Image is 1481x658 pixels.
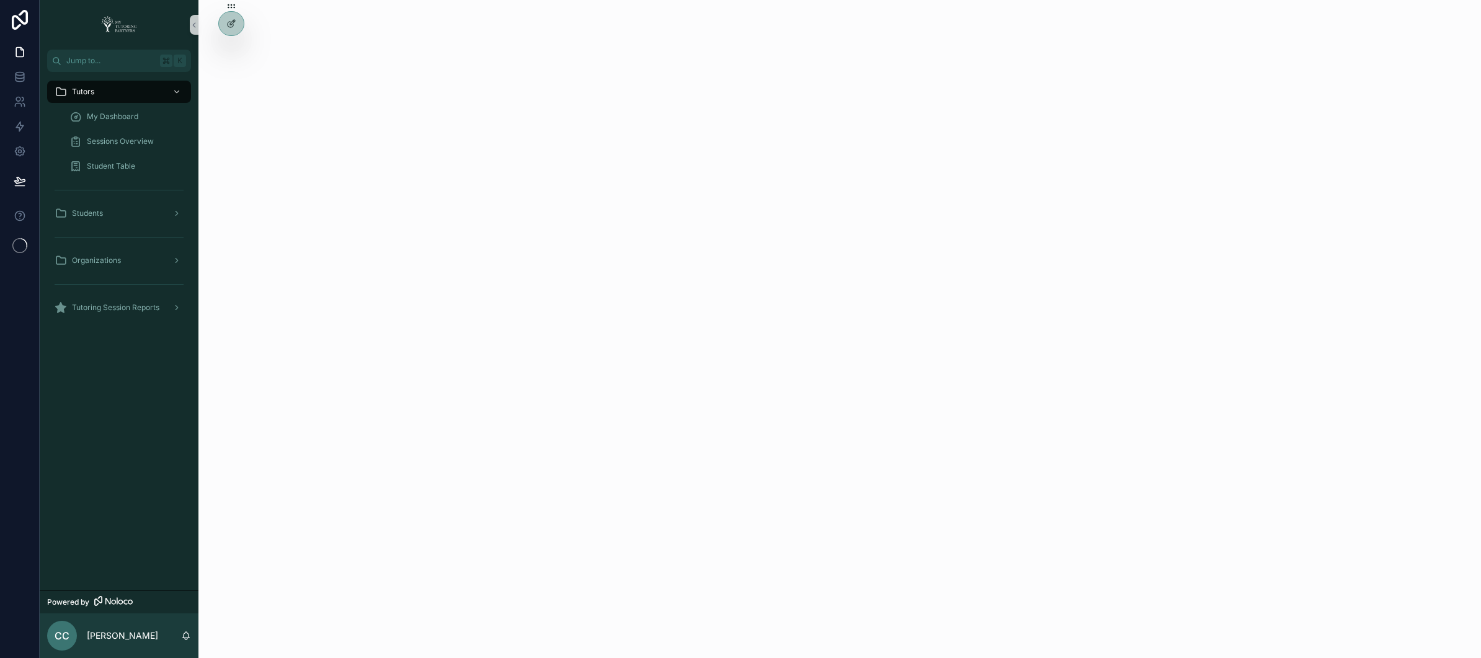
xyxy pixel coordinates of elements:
span: Sessions Overview [87,136,154,146]
a: Powered by [40,590,198,613]
a: Tutors [47,81,191,103]
span: My Dashboard [87,112,138,122]
a: Organizations [47,249,191,272]
span: Students [72,208,103,218]
span: Powered by [47,597,89,607]
button: Jump to...K [47,50,191,72]
span: Student Table [87,161,135,171]
img: App logo [97,15,141,35]
a: Students [47,202,191,225]
span: Organizations [72,256,121,265]
a: Student Table [62,155,191,177]
span: Tutors [72,87,94,97]
span: CC [55,628,69,643]
div: scrollable content [40,72,198,335]
a: Sessions Overview [62,130,191,153]
span: Jump to... [66,56,155,66]
span: K [175,56,185,66]
a: My Dashboard [62,105,191,128]
p: [PERSON_NAME] [87,629,158,642]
